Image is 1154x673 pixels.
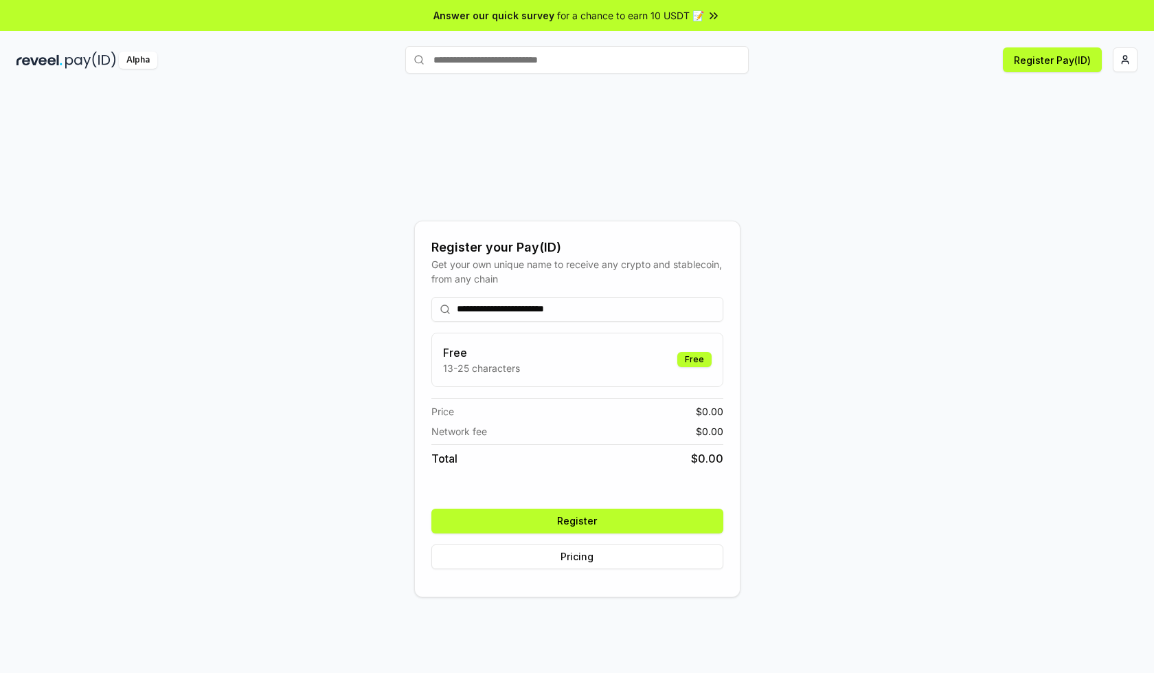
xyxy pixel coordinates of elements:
button: Pricing [431,544,723,569]
img: pay_id [65,52,116,69]
div: Alpha [119,52,157,69]
span: Total [431,450,457,467]
button: Register [431,509,723,533]
span: Answer our quick survey [433,8,554,23]
span: for a chance to earn 10 USDT 📝 [557,8,704,23]
span: $ 0.00 [696,404,723,419]
div: Get your own unique name to receive any crypto and stablecoin, from any chain [431,257,723,286]
span: $ 0.00 [696,424,723,439]
img: reveel_dark [16,52,63,69]
h3: Free [443,344,520,361]
span: Network fee [431,424,487,439]
p: 13-25 characters [443,361,520,375]
span: $ 0.00 [691,450,723,467]
button: Register Pay(ID) [1003,47,1102,72]
div: Register your Pay(ID) [431,238,723,257]
div: Free [677,352,712,367]
span: Price [431,404,454,419]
